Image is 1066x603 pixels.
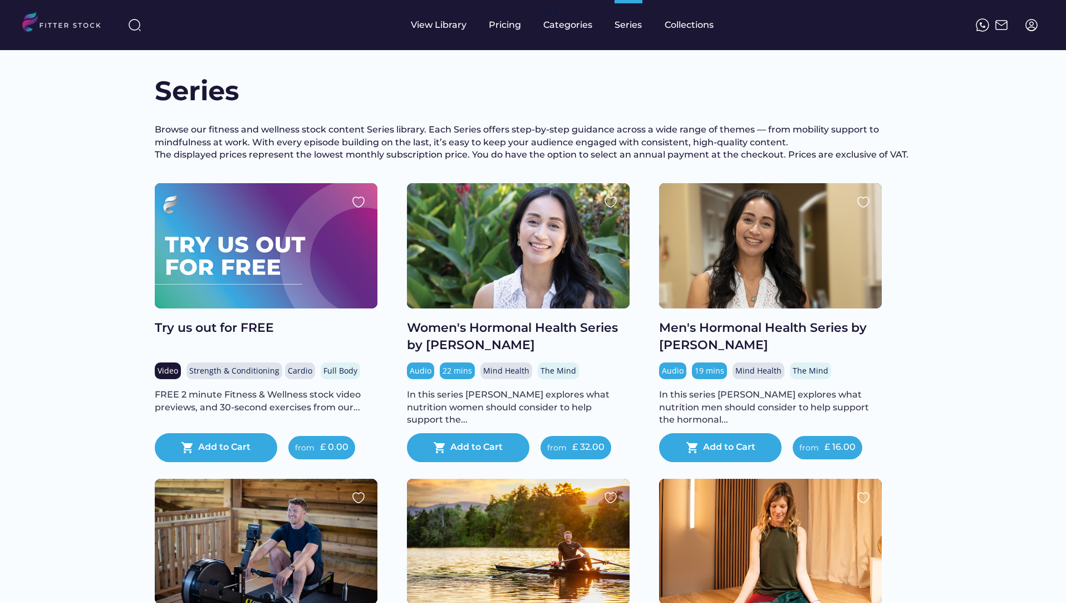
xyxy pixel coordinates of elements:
[604,491,617,504] img: heart.svg
[323,365,357,376] div: Full Body
[686,441,699,454] button: shopping_cart
[615,19,642,31] div: Series
[443,365,472,376] div: 22 mins
[411,19,466,31] div: View Library
[857,195,870,209] img: heart.svg
[659,389,882,426] div: In this series [PERSON_NAME] explores what nutrition men should consider to help support the horm...
[181,441,194,454] button: shopping_cart
[489,19,521,31] div: Pricing
[155,124,912,161] div: Browse our fitness and wellness stock content Series library. Each Series offers step-by-step gui...
[22,12,110,35] img: LOGO.svg
[703,441,755,454] div: Add to Cart
[1025,18,1038,32] img: profile-circle.svg
[541,365,576,376] div: The Mind
[824,441,856,453] div: £ 16.00
[604,195,617,209] img: heart.svg
[189,365,279,376] div: Strength & Conditioning
[793,365,828,376] div: The Mind
[976,18,989,32] img: meteor-icons_whatsapp%20%281%29.svg
[450,441,503,454] div: Add to Cart
[288,365,312,376] div: Cardio
[543,6,558,17] div: fvck
[128,18,141,32] img: search-normal%203.svg
[295,443,315,454] div: from
[543,19,592,31] div: Categories
[665,19,714,31] div: Collections
[320,441,348,453] div: £ 0.00
[857,491,870,504] img: heart.svg
[433,441,446,454] button: shopping_cart
[352,195,365,209] img: heart.svg
[407,389,630,426] div: In this series [PERSON_NAME] explores what nutrition women should consider to help support the...
[735,365,782,376] div: Mind Health
[352,491,365,504] img: heart.svg
[799,443,819,454] div: from
[407,320,630,354] div: Women's Hormonal Health Series by [PERSON_NAME]
[995,18,1008,32] img: Frame%2051.svg
[1019,558,1055,592] iframe: chat widget
[547,443,567,454] div: from
[155,389,377,414] div: FREE 2 minute Fitness & Wellness stock video previews, and 30-second exercises from our...
[198,441,250,454] div: Add to Cart
[158,365,178,376] div: Video
[662,365,684,376] div: Audio
[659,320,882,354] div: Men's Hormonal Health Series by [PERSON_NAME]
[155,320,377,337] div: Try us out for FREE
[695,365,724,376] div: 19 mins
[155,72,266,110] h1: Series
[483,365,529,376] div: Mind Health
[410,365,431,376] div: Audio
[572,441,605,453] div: £ 32.00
